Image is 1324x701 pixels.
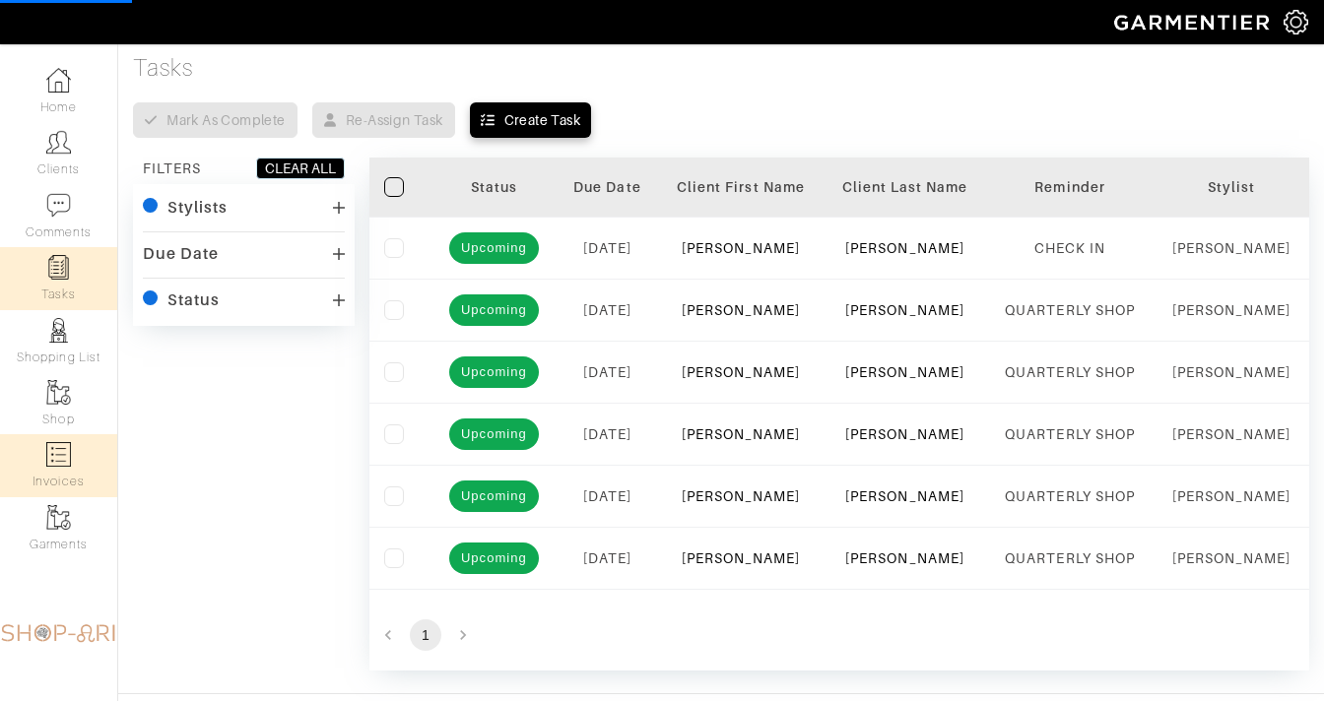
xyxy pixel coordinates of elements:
div: Status [167,290,220,310]
div: QUARTERLY SHOP [1001,548,1139,568]
img: garments-icon-b7da505a4dc4fd61783c78ac3ca0ef83fa9d6f193b1c9dc38574b1d14d53ca28.png [46,505,71,530]
div: [PERSON_NAME] [1168,300,1294,320]
a: [PERSON_NAME] [682,364,801,380]
nav: pagination navigation [369,619,1309,651]
div: Client Last Name [838,177,972,197]
div: Stylist [1168,177,1294,197]
span: Upcoming [449,238,539,258]
div: Status [446,177,542,197]
div: QUARTERLY SHOP [1001,424,1139,444]
span: [DATE] [583,488,631,504]
div: [PERSON_NAME] [1168,424,1294,444]
span: [DATE] [583,302,631,318]
h4: Tasks [133,54,1309,83]
div: CHECK IN [1001,238,1139,258]
img: comment-icon-a0a6a9ef722e966f86d9cbdc48e553b5cf19dbc54f86b18d962a5391bc8f6eb6.png [46,193,71,218]
button: page 1 [410,619,441,651]
a: [PERSON_NAME] [682,302,801,318]
span: [DATE] [583,240,631,256]
a: [PERSON_NAME] [845,240,964,256]
img: reminder-icon-8004d30b9f0a5d33ae49ab947aed9ed385cf756f9e5892f1edd6e32f2345188e.png [46,255,71,280]
a: [PERSON_NAME] [845,302,964,318]
a: [PERSON_NAME] [682,488,801,504]
img: clients-icon-6bae9207a08558b7cb47a8932f037763ab4055f8c8b6bfacd5dc20c3e0201464.png [46,130,71,155]
span: Upcoming [449,548,539,568]
a: [PERSON_NAME] [845,550,964,566]
img: garments-icon-b7da505a4dc4fd61783c78ac3ca0ef83fa9d6f193b1c9dc38574b1d14d53ca28.png [46,380,71,405]
span: [DATE] [583,364,631,380]
span: [DATE] [583,550,631,566]
div: Client First Name [673,177,809,197]
div: [PERSON_NAME] [1168,548,1294,568]
div: QUARTERLY SHOP [1001,362,1139,382]
div: [PERSON_NAME] [1168,238,1294,258]
img: stylists-icon-eb353228a002819b7ec25b43dbf5f0378dd9e0616d9560372ff212230b889e62.png [46,318,71,343]
div: [PERSON_NAME] [1168,486,1294,506]
img: garmentier-logo-header-white-b43fb05a5012e4ada735d5af1a66efaba907eab6374d6393d1fbf88cb4ef424d.png [1104,5,1284,39]
a: [PERSON_NAME] [682,550,801,566]
div: Reminder [1001,177,1139,197]
div: QUARTERLY SHOP [1001,300,1139,320]
img: dashboard-icon-dbcd8f5a0b271acd01030246c82b418ddd0df26cd7fceb0bd07c9910d44c42f6.png [46,68,71,93]
span: Upcoming [449,300,539,320]
div: Stylists [167,198,228,218]
button: Create Task [470,102,591,138]
span: Upcoming [449,362,539,382]
a: [PERSON_NAME] [845,426,964,442]
span: [DATE] [583,426,631,442]
div: Due Date [571,177,643,197]
span: Upcoming [449,486,539,506]
span: Upcoming [449,424,539,444]
img: orders-icon-0abe47150d42831381b5fb84f609e132dff9fe21cb692f30cb5eec754e2cba89.png [46,442,71,467]
div: QUARTERLY SHOP [1001,486,1139,506]
img: gear-icon-white-bd11855cb880d31180b6d7d6211b90ccbf57a29d726f0c71d8c61bd08dd39cc2.png [1284,10,1308,34]
div: Create Task [504,110,580,130]
a: [PERSON_NAME] [845,364,964,380]
div: CLEAR ALL [265,159,336,178]
a: [PERSON_NAME] [682,426,801,442]
button: CLEAR ALL [256,158,345,179]
div: FILTERS [143,159,201,178]
div: Due Date [143,244,219,264]
a: [PERSON_NAME] [682,240,801,256]
a: [PERSON_NAME] [845,488,964,504]
div: [PERSON_NAME] [1168,362,1294,382]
